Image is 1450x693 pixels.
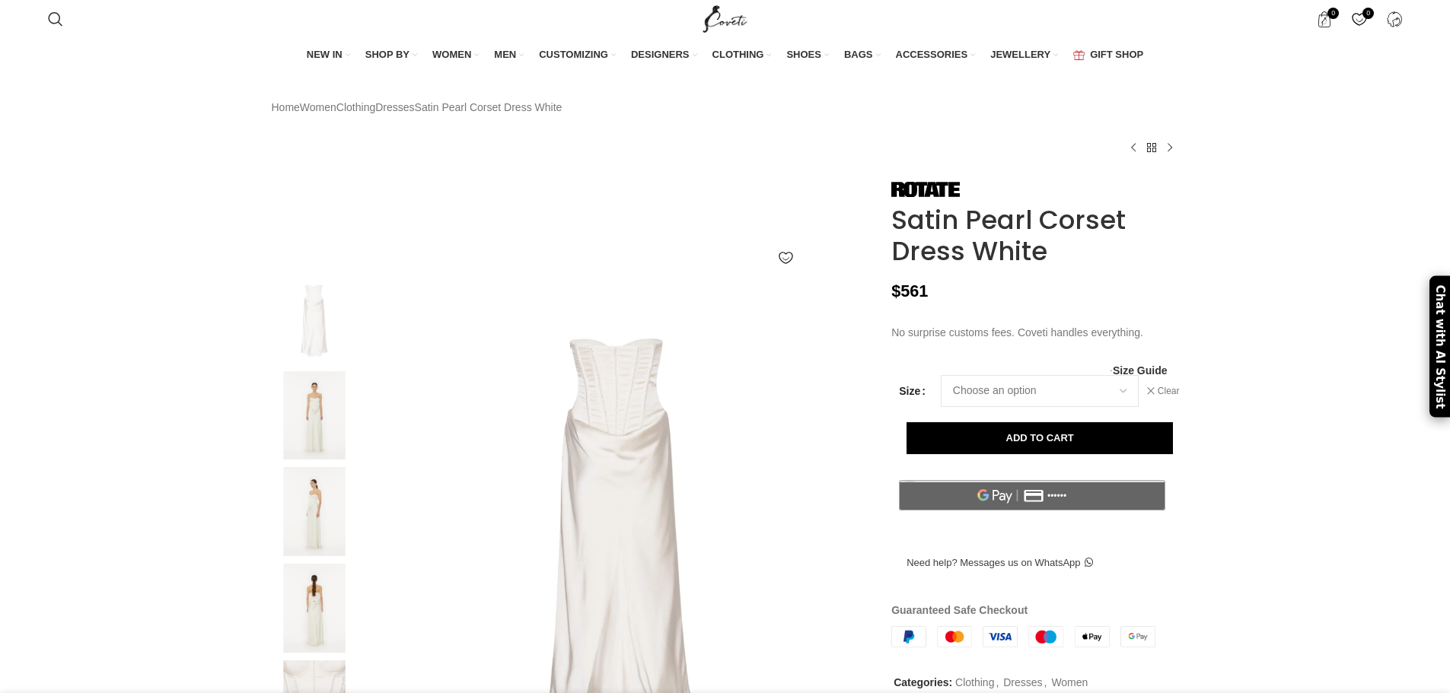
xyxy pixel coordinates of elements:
a: Clothing [336,99,375,116]
span: 0 [1327,8,1339,19]
a: 0 [1343,4,1375,34]
img: Rotate Birger Christensen [891,182,960,197]
a: Dresses [375,99,414,116]
span: DESIGNERS [631,48,690,62]
a: SHOES [786,40,829,72]
strong: Guaranteed Safe Checkout [891,604,1028,616]
span: CUSTOMIZING [539,48,608,62]
a: Clear [1146,385,1180,398]
text: •••••• [1048,491,1068,501]
h1: Satin Pearl Corset Dress White [891,205,1178,267]
span: ACCESSORIES [896,48,968,62]
span: BAGS [844,48,873,62]
img: Rotate Birger Christensen dress [268,371,361,460]
a: NEW IN [307,40,350,72]
a: CUSTOMIZING [539,40,616,72]
a: CLOTHING [712,40,772,72]
button: Add to cart [907,422,1173,454]
img: Rotate Birger Christensen dresses [268,467,361,556]
img: guaranteed-safe-checkout-bordered.j [891,626,1155,647]
span: JEWELLERY [990,48,1050,62]
a: Women [300,99,336,116]
span: Satin Pearl Corset Dress White [415,99,562,116]
img: GiftBag [1073,50,1085,60]
a: Previous product [1124,138,1142,157]
a: Clothing [955,676,994,688]
a: Search [40,4,71,34]
a: Next product [1161,138,1179,157]
span: WOMEN [432,48,471,62]
img: Rotate dress [268,564,361,653]
span: Categories: [894,676,952,688]
span: GIFT SHOP [1090,48,1143,62]
nav: Breadcrumb [272,99,562,116]
span: $ [891,281,900,300]
a: Dresses [1003,676,1042,688]
a: WOMEN [432,40,479,72]
a: SHOP BY [365,40,417,72]
button: Pay with GPay [899,480,1165,510]
div: Main navigation [40,40,1410,72]
a: Site logo [700,12,750,24]
span: CLOTHING [712,48,764,62]
a: MEN [494,40,524,72]
a: Need help? Messages us on WhatsApp [891,547,1107,579]
a: DESIGNERS [631,40,697,72]
span: , [1044,674,1047,691]
p: No surprise customs fees. Coveti handles everything. [891,324,1178,341]
div: My Wishlist [1343,4,1375,34]
a: BAGS [844,40,881,72]
a: JEWELLERY [990,40,1058,72]
label: Size [899,383,926,399]
span: , [996,674,999,691]
span: SHOES [786,48,821,62]
span: SHOP BY [365,48,410,62]
iframe: Secure payment input frame [896,518,1168,520]
bdi: 561 [891,281,928,300]
a: Home [272,99,300,116]
span: NEW IN [307,48,343,62]
a: ACCESSORIES [896,40,976,72]
a: 0 [1308,4,1340,34]
span: MEN [494,48,516,62]
span: 0 [1362,8,1374,19]
a: Women [1051,676,1088,688]
a: GIFT SHOP [1073,40,1143,72]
